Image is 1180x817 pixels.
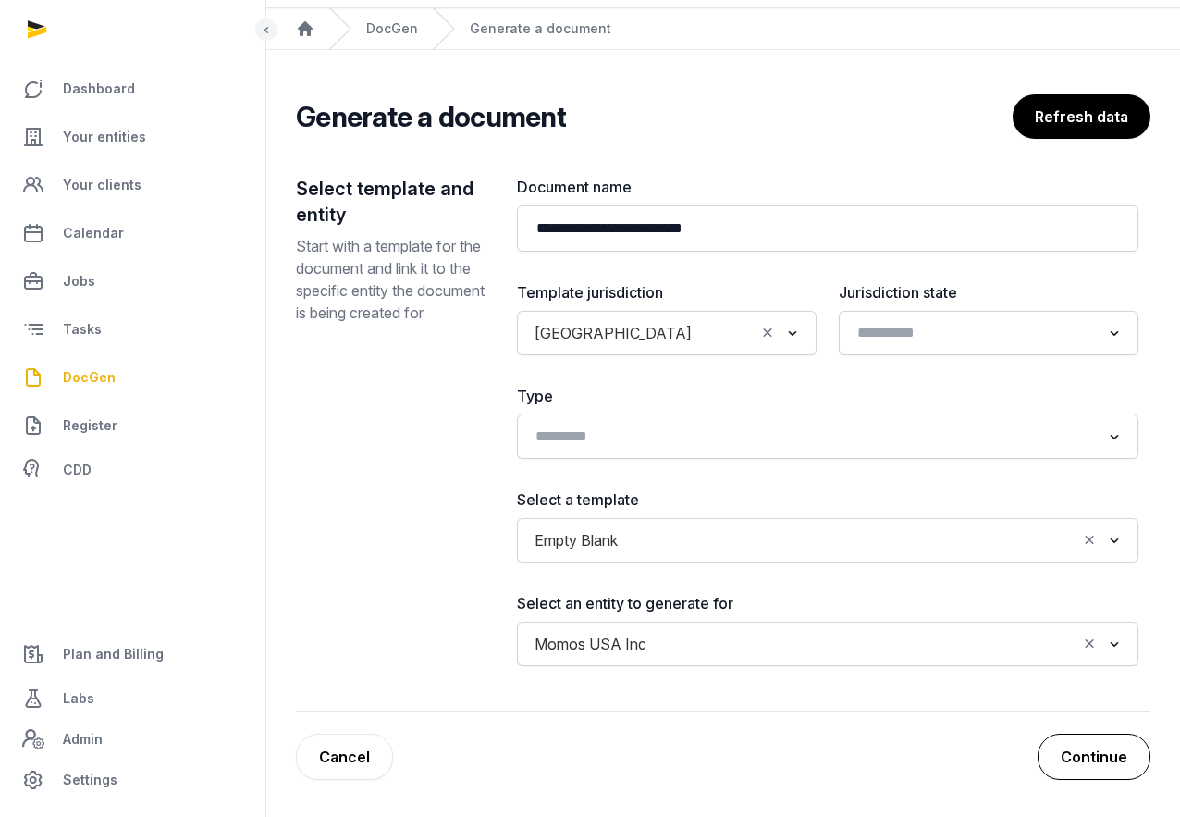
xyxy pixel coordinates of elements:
[63,643,164,665] span: Plan and Billing
[63,78,135,100] span: Dashboard
[530,527,622,553] span: Empty Blank
[517,385,1138,407] label: Type
[63,459,92,481] span: CDD
[366,19,418,38] a: DocGen
[626,527,1076,553] input: Search for option
[266,8,1180,50] nav: Breadcrumb
[759,320,776,346] button: Clear Selected
[530,631,651,657] span: Momos USA Inc
[526,316,807,350] div: Search for option
[848,316,1129,350] div: Search for option
[63,366,116,389] span: DocGen
[1038,734,1150,780] button: Continue
[296,235,487,324] p: Start with a template for the document and link it to the specific entity the document is being c...
[63,174,141,196] span: Your clients
[517,592,1138,614] label: Select an entity to generate for
[63,769,117,791] span: Settings
[15,259,251,303] a: Jobs
[1081,527,1098,553] button: Clear Selected
[296,100,566,133] h2: Generate a document
[526,524,1129,557] div: Search for option
[839,281,1138,303] label: Jurisdiction state
[15,211,251,255] a: Calendar
[526,420,1129,453] div: Search for option
[63,126,146,148] span: Your entities
[15,307,251,352] a: Tasks
[1081,631,1098,657] button: Clear Selected
[15,721,251,758] a: Admin
[296,734,393,780] a: Cancel
[63,687,94,710] span: Labs
[526,627,1129,661] div: Search for option
[470,19,611,38] div: Generate a document
[15,403,251,448] a: Register
[15,632,251,676] a: Plan and Billing
[655,631,1076,657] input: Search for option
[850,320,1100,346] input: Search for option
[517,281,817,303] label: Template jurisdiction
[15,163,251,207] a: Your clients
[15,452,251,489] a: CDD
[296,176,487,228] h2: Select template and entity
[700,320,755,346] input: Search for option
[63,270,95,292] span: Jobs
[517,489,1138,511] label: Select a template
[63,222,124,244] span: Calendar
[15,676,251,721] a: Labs
[517,176,1138,198] label: Document name
[530,320,696,346] span: [GEOGRAPHIC_DATA]
[15,758,251,802] a: Settings
[15,67,251,111] a: Dashboard
[63,728,103,750] span: Admin
[15,115,251,159] a: Your entities
[1013,94,1150,139] button: Refresh data
[63,318,102,340] span: Tasks
[15,355,251,400] a: DocGen
[63,415,117,437] span: Register
[528,424,1100,450] input: Search for option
